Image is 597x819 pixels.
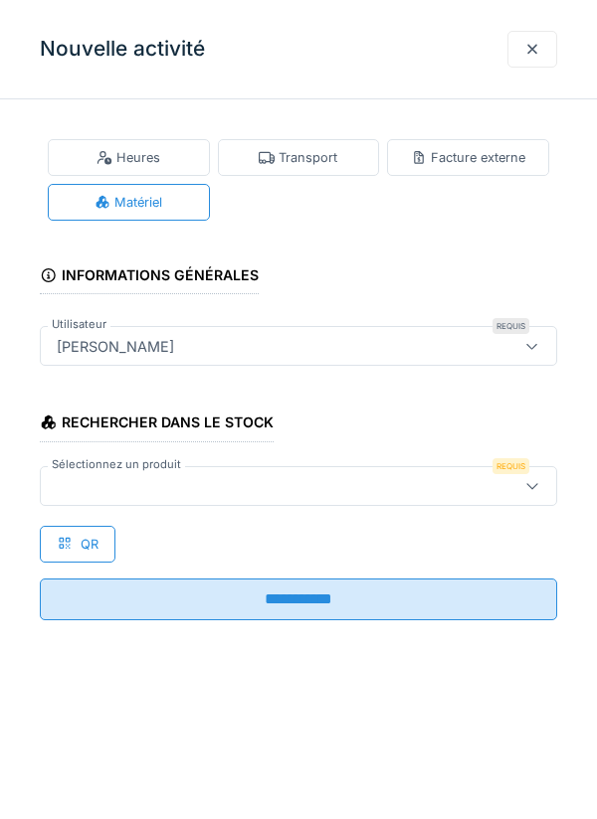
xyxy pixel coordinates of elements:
div: Facture externe [411,148,525,167]
label: Sélectionnez un produit [48,456,185,473]
div: Requis [493,318,529,334]
div: Transport [259,148,337,167]
div: QR [40,526,115,563]
div: Matériel [95,193,162,212]
div: Informations générales [40,260,259,294]
div: Rechercher dans le stock [40,408,274,441]
label: Utilisateur [48,316,110,333]
div: Heures [97,148,160,167]
div: [PERSON_NAME] [49,335,182,357]
h3: Nouvelle activité [40,37,205,62]
div: Requis [493,458,529,474]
